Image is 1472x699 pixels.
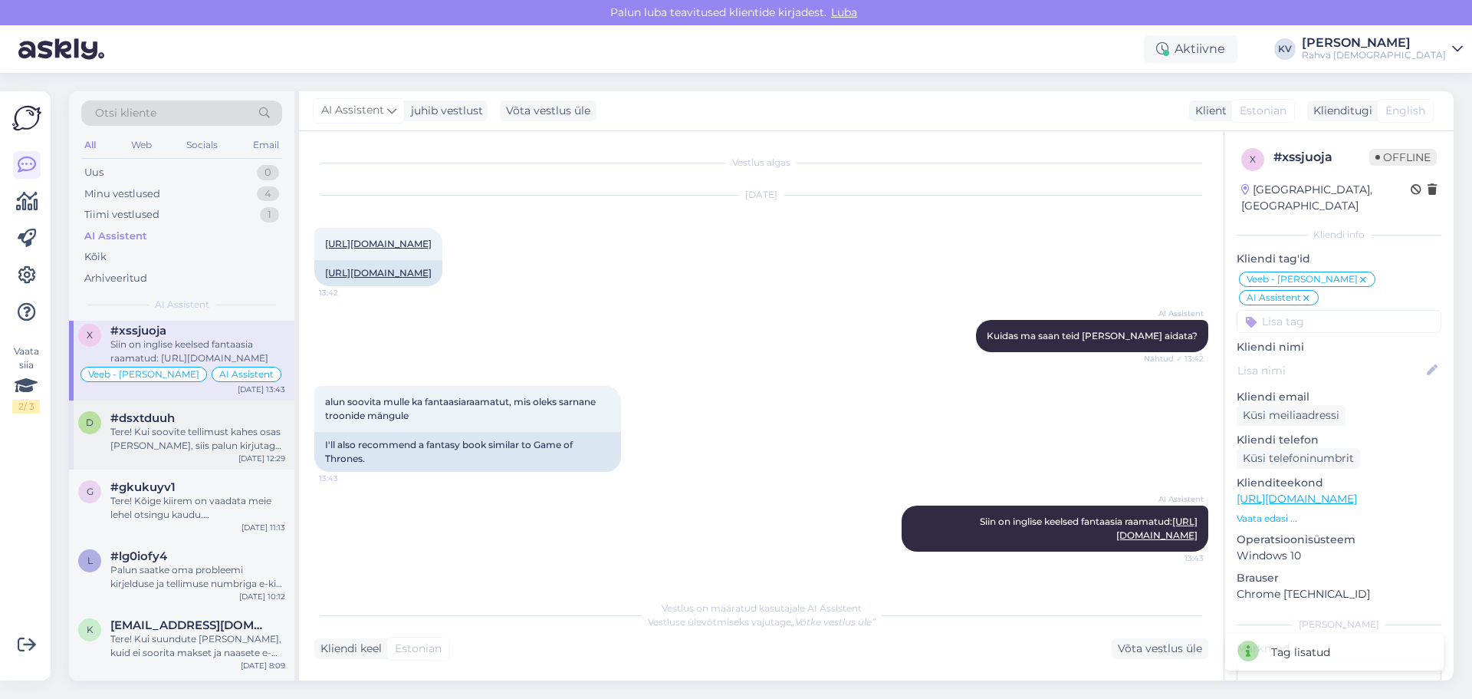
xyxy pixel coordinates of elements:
[110,549,167,563] span: #lg0iofy4
[1369,149,1437,166] span: Offline
[84,186,160,202] div: Minu vestlused
[1237,432,1441,448] p: Kliendi telefon
[110,563,285,591] div: Palun saatke oma probleemi kirjelduse ja tellimuse numbriga e-kiri aadressile [EMAIL_ADDRESS][DOM...
[1146,552,1204,564] span: 13:43
[242,522,285,533] div: [DATE] 11:13
[110,494,285,522] div: Tere! Kõige kiirem on vaadata meie lehel otsingu kaudu. [MEDICAL_DATA][PERSON_NAME] päises Otsing...
[87,486,94,497] span: g
[791,616,876,628] i: „Võtke vestlus üle”
[260,207,279,223] div: 1
[95,105,156,121] span: Otsi kliente
[1237,339,1441,355] p: Kliendi nimi
[1385,103,1425,119] span: English
[110,338,285,365] div: Siin on inglise keelsed fantaasia raamatud: [URL][DOMAIN_NAME]
[238,384,285,395] div: [DATE] 13:43
[648,616,876,628] span: Vestluse ülevõtmiseks vajutage
[1247,275,1358,284] span: Veeb - [PERSON_NAME]
[219,370,274,379] span: AI Assistent
[1250,153,1256,165] span: x
[110,632,285,660] div: Tere! Kui suundute [PERSON_NAME], kuid ei soorita makset ja naasete e-poodi, broneeritakse kinkek...
[1237,310,1441,333] input: Lisa tag
[84,207,159,223] div: Tiimi vestlused
[1240,103,1286,119] span: Estonian
[1237,570,1441,586] p: Brauser
[314,432,621,472] div: I'll also recommend a fantasy book similar to Game of Thrones.
[1247,293,1301,302] span: AI Assistent
[1237,618,1441,631] div: [PERSON_NAME]
[980,516,1198,541] span: Siin on inglise keelsed fantaasia raamatud:
[1144,353,1204,364] span: Nähtud ✓ 13:42
[241,660,285,671] div: [DATE] 8:09
[87,329,93,341] span: x
[1302,37,1446,49] div: [PERSON_NAME]
[84,165,103,180] div: Uus
[84,249,107,265] div: Kõik
[1189,103,1227,119] div: Klient
[88,370,199,379] span: Veeb - [PERSON_NAME]
[321,102,384,119] span: AI Assistent
[239,591,285,602] div: [DATE] 10:12
[81,135,99,155] div: All
[1146,308,1204,319] span: AI Assistent
[1237,389,1441,405] p: Kliendi email
[110,480,176,494] span: #gkukuyv1
[1274,38,1296,60] div: KV
[110,425,285,453] div: Tere! Kui soovite tellimust kahes osas [PERSON_NAME], siis palun kirjutage [EMAIL_ADDRESS][DOMAIN...
[662,602,862,614] span: Vestlus on määratud kasutajale AI Assistent
[84,271,147,286] div: Arhiveeritud
[128,135,155,155] div: Web
[1271,645,1330,661] div: Tag lisatud
[325,396,598,421] span: alun soovita mulle ka fantaasiaraamatut, mis oleks sarnane troonide mängule
[325,238,432,249] a: [URL][DOMAIN_NAME]
[12,104,41,133] img: Askly Logo
[110,324,166,338] span: #xssjuoja
[1237,586,1441,602] p: Chrome [TECHNICAL_ID]
[1307,103,1372,119] div: Klienditugi
[314,156,1208,170] div: Vestlus algas
[1237,448,1360,469] div: Küsi telefoninumbrit
[1237,228,1441,242] div: Kliendi info
[987,330,1198,341] span: Kuidas ma saan teid [PERSON_NAME] aidata?
[87,624,94,635] span: K
[1237,251,1441,267] p: Kliendi tag'id
[257,186,279,202] div: 4
[325,267,432,279] a: [URL][DOMAIN_NAME]
[319,287,376,298] span: 13:42
[250,135,282,155] div: Email
[1237,362,1424,379] input: Lisa nimi
[500,101,596,121] div: Võta vestlus üle
[1237,405,1345,426] div: Küsi meiliaadressi
[12,345,40,414] div: Vaata siia
[1273,148,1369,167] div: # xssjuoja
[87,555,93,566] span: l
[110,411,175,425] span: #dsxtduuh
[395,641,442,657] span: Estonian
[1241,182,1411,214] div: [GEOGRAPHIC_DATA], [GEOGRAPHIC_DATA]
[110,618,270,632] span: Kaisa315@gmail.com
[1237,548,1441,564] p: Windows 10
[319,473,376,484] span: 13:43
[826,5,862,19] span: Luba
[1237,532,1441,548] p: Operatsioonisüsteem
[155,298,209,312] span: AI Assistent
[183,135,221,155] div: Socials
[1302,37,1463,61] a: [PERSON_NAME]Rahva [DEMOGRAPHIC_DATA]
[257,165,279,180] div: 0
[314,188,1208,202] div: [DATE]
[1237,475,1441,491] p: Klienditeekond
[1144,35,1237,63] div: Aktiivne
[1302,49,1446,61] div: Rahva [DEMOGRAPHIC_DATA]
[1237,512,1441,526] p: Vaata edasi ...
[314,641,382,657] div: Kliendi keel
[1112,638,1208,659] div: Võta vestlus üle
[405,103,483,119] div: juhib vestlust
[1146,493,1204,505] span: AI Assistent
[84,229,147,244] div: AI Assistent
[86,417,94,428] span: d
[1237,492,1357,506] a: [URL][DOMAIN_NAME]
[12,400,40,414] div: 2 / 3
[238,453,285,464] div: [DATE] 12:29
